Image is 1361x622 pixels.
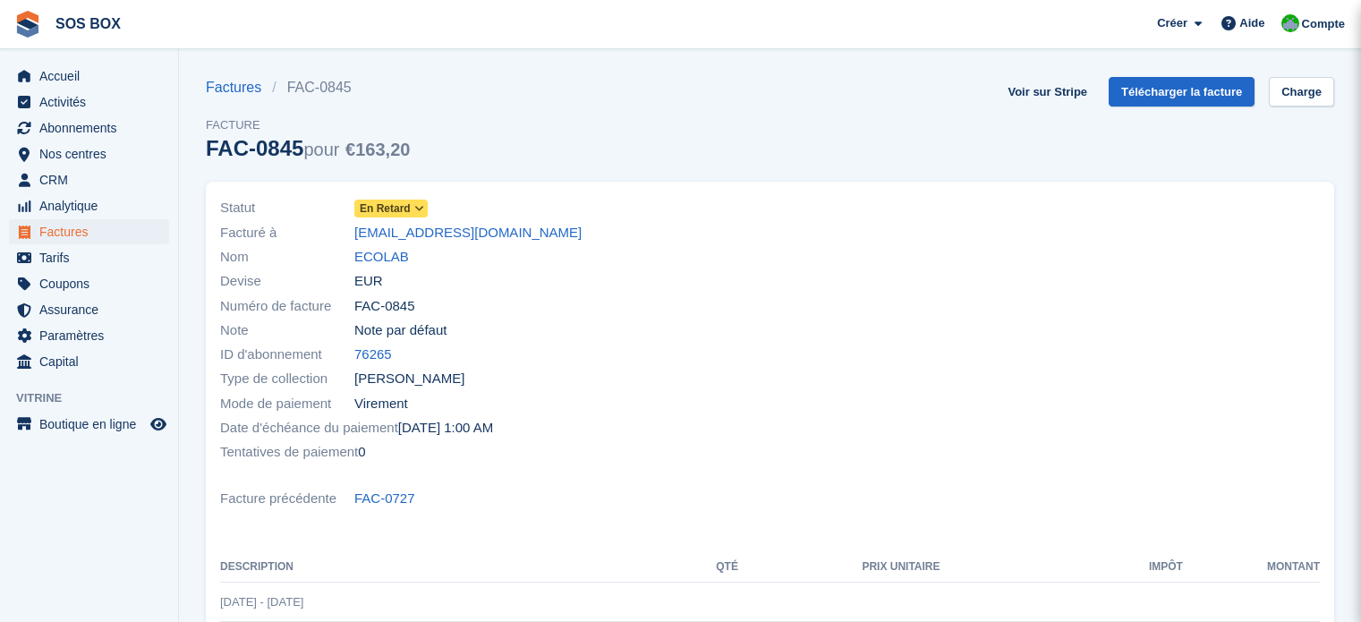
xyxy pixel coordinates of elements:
a: Voir sur Stripe [1000,77,1094,107]
a: menu [9,245,169,270]
span: Paramètres [39,323,147,348]
img: Fabrice [1281,14,1299,32]
a: Factures [206,77,272,98]
span: Type de collection [220,369,354,389]
span: Nos centres [39,141,147,166]
img: stora-icon-8386f47178a22dfd0bd8f6a31ec36ba5ce8667c1dd55bd0f319d3a0aa187defe.svg [14,11,41,38]
a: [EMAIL_ADDRESS][DOMAIN_NAME] [354,223,582,243]
a: 76265 [354,345,392,365]
span: Coupons [39,271,147,296]
span: EUR [354,271,383,292]
a: ECOLAB [354,247,409,268]
a: menu [9,297,169,322]
a: menu [9,64,169,89]
span: Factures [39,219,147,244]
a: FAC-0727 [354,489,415,509]
a: menu [9,141,169,166]
a: menu [9,167,169,192]
span: En retard [360,200,411,217]
span: ID d'abonnement [220,345,354,365]
a: menu [9,89,169,115]
a: menu [9,349,169,374]
span: Tentatives de paiement [220,442,358,463]
span: Abonnements [39,115,147,141]
span: 0 [358,442,365,463]
a: menu [9,193,169,218]
span: Virement [354,394,408,414]
span: Boutique en ligne [39,412,147,437]
span: Créer [1157,14,1187,32]
a: Charge [1269,77,1334,107]
span: Facturé à [220,223,354,243]
span: [PERSON_NAME] [354,369,464,389]
a: menu [9,115,169,141]
th: Description [220,553,681,582]
a: menu [9,323,169,348]
span: Devise [220,271,354,292]
a: menu [9,271,169,296]
span: Nom [220,247,354,268]
a: menu [9,219,169,244]
span: Statut [220,198,354,218]
span: Capital [39,349,147,374]
span: Tarifs [39,245,147,270]
a: En retard [354,198,428,218]
span: [DATE] - [DATE] [220,595,303,609]
span: Analytique [39,193,147,218]
th: Prix unitaire [738,553,940,582]
span: €163,20 [345,140,410,159]
a: Boutique d'aperçu [148,413,169,435]
span: Numéro de facture [220,296,354,317]
a: menu [9,412,169,437]
span: Activités [39,89,147,115]
span: Date d'échéance du paiement [220,418,398,439]
span: Facture précédente [220,489,354,509]
span: CRM [39,167,147,192]
span: Note [220,320,354,341]
div: FAC-0845 [206,136,410,160]
span: Facture [206,116,410,134]
nav: breadcrumbs [206,77,410,98]
span: Aide [1239,14,1264,32]
span: FAC-0845 [354,296,415,317]
a: SOS BOX [48,9,128,38]
span: Assurance [39,297,147,322]
a: Télécharger la facture [1109,77,1255,107]
th: Montant [1183,553,1320,582]
time: 2025-10-01 23:00:00 UTC [398,418,493,439]
span: pour [303,140,339,159]
span: Mode de paiement [220,394,354,414]
span: Vitrine [16,389,178,407]
span: Note par défaut [354,320,447,341]
th: Impôt [940,553,1183,582]
span: Compte [1302,15,1345,33]
th: Qté [681,553,738,582]
span: Accueil [39,64,147,89]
